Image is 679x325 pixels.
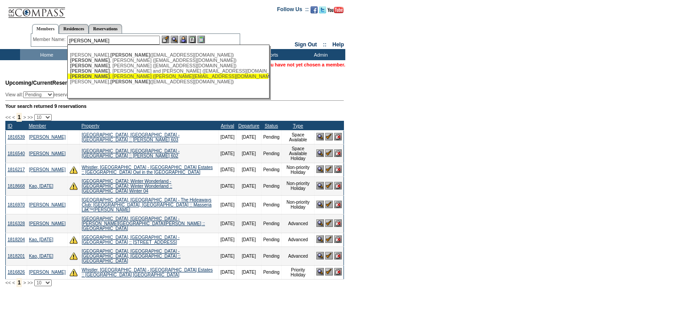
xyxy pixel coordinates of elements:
[29,123,46,128] a: Member
[29,135,65,140] a: [PERSON_NAME]
[70,58,266,63] div: , [PERSON_NAME] ([EMAIL_ADDRESS][DOMAIN_NAME])
[8,123,12,128] a: ID
[316,252,324,259] img: View Reservation
[8,151,25,156] a: 1816540
[218,177,236,195] td: [DATE]
[261,130,282,144] td: Pending
[5,80,52,86] span: Upcoming/Current
[316,182,324,189] img: View Reservation
[110,52,150,58] span: [PERSON_NAME]
[8,221,25,226] a: 1816328
[334,268,342,276] img: Cancel Reservation
[70,63,110,68] span: [PERSON_NAME]
[29,237,53,242] a: Kao, [DATE]
[316,235,324,243] img: View Reservation
[325,201,333,208] img: Confirm Reservation
[8,184,25,189] a: 1818668
[29,151,65,156] a: [PERSON_NAME]
[70,68,110,74] span: [PERSON_NAME]
[316,165,324,173] img: View Reservation
[70,58,110,63] span: [PERSON_NAME]
[5,103,344,109] div: Your search returned 9 reservations
[70,268,78,276] img: There are insufficient days and/or tokens to cover this reservation
[311,6,318,13] img: Become our fan on Facebook
[334,252,342,259] img: Cancel Reservation
[70,74,266,79] div: , [PERSON_NAME] ([PERSON_NAME][EMAIL_ADDRESS][DOMAIN_NAME])
[261,247,282,265] td: Pending
[5,91,226,98] div: View all: reservations owned by:
[12,115,15,120] span: <
[282,130,315,144] td: Space Available
[277,5,309,16] td: Follow Us ::
[237,144,261,163] td: [DATE]
[332,41,344,48] a: Help
[282,177,315,195] td: Non-priority Holiday
[59,24,89,33] a: Residences
[334,235,342,243] img: Cancel Reservation
[82,132,180,142] a: [GEOGRAPHIC_DATA], [GEOGRAPHIC_DATA] - [GEOGRAPHIC_DATA] :: [PERSON_NAME] 603
[5,80,86,86] span: Reservations
[8,254,25,259] a: 1818201
[334,219,342,227] img: Cancel Reservation
[237,177,261,195] td: [DATE]
[29,270,65,275] a: [PERSON_NAME]
[8,167,25,172] a: 1816217
[82,179,172,193] a: [GEOGRAPHIC_DATA]: Winter Wonderland - [GEOGRAPHIC_DATA]: Winter Wonderland :: [GEOGRAPHIC_DATA] ...
[8,135,25,140] a: 1816539
[327,7,344,13] img: Subscribe to our YouTube Channel
[237,195,261,214] td: [DATE]
[82,249,180,263] a: [GEOGRAPHIC_DATA], [GEOGRAPHIC_DATA] - [GEOGRAPHIC_DATA], [GEOGRAPHIC_DATA] :: [GEOGRAPHIC_DATA]
[188,36,196,43] img: Reservations
[261,233,282,247] td: Pending
[16,278,22,287] span: 1
[282,233,315,247] td: Advanced
[8,237,25,242] a: 1818204
[261,163,282,177] td: Pending
[70,182,78,190] img: There are insufficient days and/or tokens to cover this reservation
[70,236,78,244] img: There are insufficient days and/or tokens to cover this reservation
[70,74,110,79] span: [PERSON_NAME]
[23,280,26,285] span: >
[29,202,65,207] a: [PERSON_NAME]
[293,123,303,128] a: Type
[82,267,213,277] a: Whistler, [GEOGRAPHIC_DATA] - [GEOGRAPHIC_DATA] Estates :: [GEOGRAPHIC_DATA] [GEOGRAPHIC_DATA]
[8,202,25,207] a: 1816970
[16,113,22,122] span: 1
[265,62,345,67] span: You have not yet chosen a member.
[70,166,78,174] img: There are insufficient days and/or tokens to cover this reservation
[261,144,282,163] td: Pending
[29,184,53,189] a: Kao, [DATE]
[20,49,71,60] td: Home
[282,144,315,163] td: Space Available Holiday
[29,221,65,226] a: [PERSON_NAME]
[32,24,59,34] a: Members
[27,115,33,120] span: >>
[319,9,326,14] a: Follow us on Twitter
[325,133,333,140] img: Confirm Reservation
[265,123,278,128] a: Status
[12,280,15,285] span: <
[180,36,187,43] img: Impersonate
[237,163,261,177] td: [DATE]
[23,115,26,120] span: >
[311,9,318,14] a: Become our fan on Facebook
[334,165,342,173] img: Cancel Reservation
[282,195,315,214] td: Non-priority Holiday
[261,265,282,279] td: Pending
[218,130,236,144] td: [DATE]
[316,149,324,157] img: View Reservation
[29,167,65,172] a: [PERSON_NAME]
[238,123,259,128] a: Departure
[316,219,324,227] img: View Reservation
[82,148,180,158] a: [GEOGRAPHIC_DATA], [GEOGRAPHIC_DATA] - [GEOGRAPHIC_DATA] :: [PERSON_NAME] 602
[334,201,342,208] img: Cancel Reservation
[334,133,342,140] img: Cancel Reservation
[29,254,53,259] a: Kao, [DATE]
[316,268,324,276] img: View Reservation
[282,247,315,265] td: Advanced
[325,235,333,243] img: Confirm Reservation
[221,123,234,128] a: Arrival
[218,163,236,177] td: [DATE]
[325,219,333,227] img: Confirm Reservation
[27,280,33,285] span: >>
